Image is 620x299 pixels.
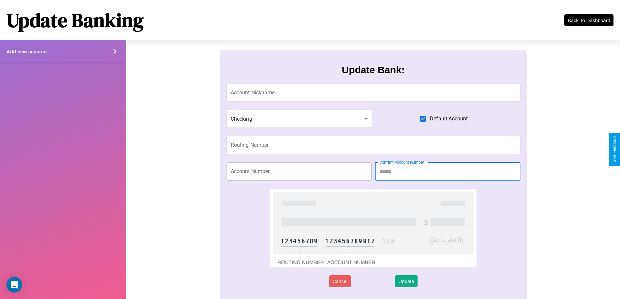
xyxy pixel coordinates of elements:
[430,115,468,123] span: Default Account
[7,49,47,54] h4: Add new account
[226,110,373,128] div: Checking
[270,189,476,267] img: check
[612,136,617,163] div: Give Feedback
[7,7,144,34] h1: Update Banking
[342,64,405,75] h3: Update Bank:
[395,275,417,287] button: Update
[564,14,613,26] button: Back To Dashboard
[7,277,22,292] div: Open Intercom Messenger
[329,275,351,287] button: Cancel
[379,159,424,165] label: Confirm Account Number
